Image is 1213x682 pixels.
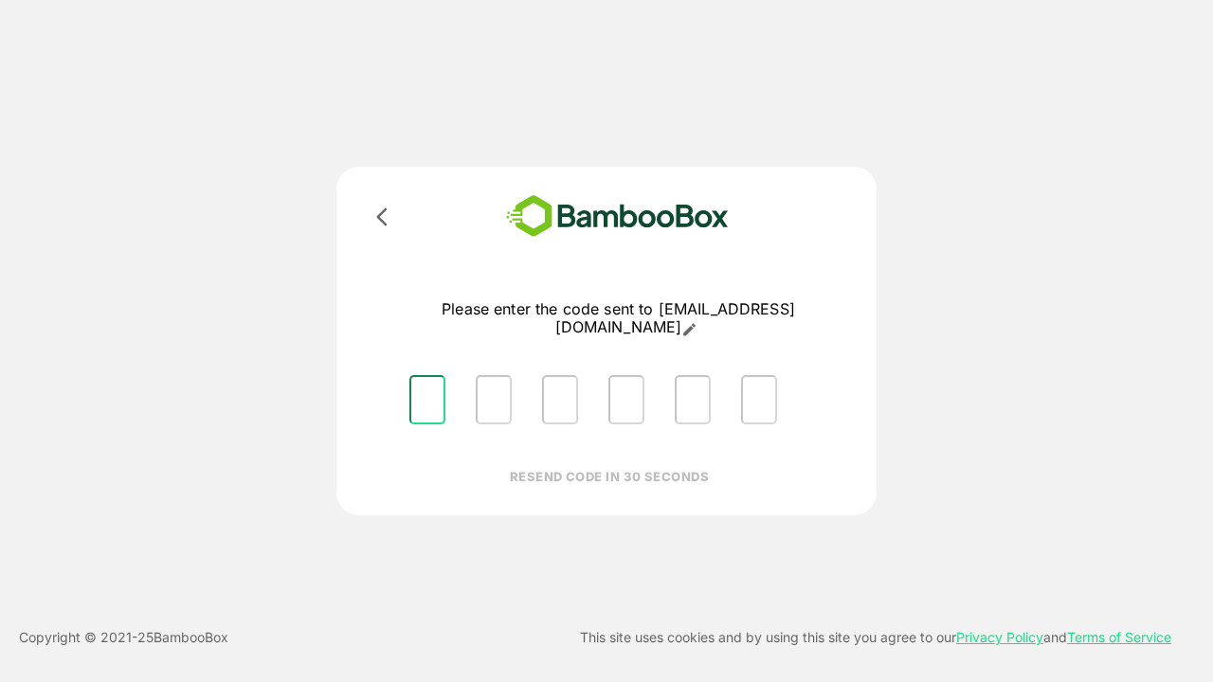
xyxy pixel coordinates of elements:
p: This site uses cookies and by using this site you agree to our and [580,626,1171,649]
input: Please enter OTP character 5 [675,375,711,424]
p: Copyright © 2021- 25 BambooBox [19,626,228,649]
input: Please enter OTP character 2 [476,375,512,424]
a: Terms of Service [1067,629,1171,645]
img: bamboobox [479,189,756,243]
input: Please enter OTP character 4 [608,375,644,424]
a: Privacy Policy [956,629,1043,645]
input: Please enter OTP character 1 [409,375,445,424]
input: Please enter OTP character 6 [741,375,777,424]
p: Please enter the code sent to [EMAIL_ADDRESS][DOMAIN_NAME] [394,300,842,337]
input: Please enter OTP character 3 [542,375,578,424]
